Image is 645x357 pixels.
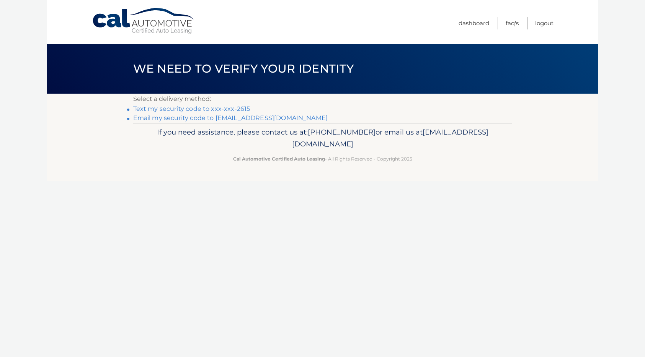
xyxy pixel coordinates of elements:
a: Email my security code to [EMAIL_ADDRESS][DOMAIN_NAME] [133,114,328,122]
a: Cal Automotive [92,8,195,35]
a: Text my security code to xxx-xxx-2615 [133,105,250,112]
p: If you need assistance, please contact us at: or email us at [138,126,507,151]
a: FAQ's [506,17,519,29]
strong: Cal Automotive Certified Auto Leasing [233,156,325,162]
span: We need to verify your identity [133,62,354,76]
a: Dashboard [459,17,489,29]
span: [PHONE_NUMBER] [308,128,376,136]
p: - All Rights Reserved - Copyright 2025 [138,155,507,163]
a: Logout [535,17,554,29]
p: Select a delivery method: [133,94,512,104]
